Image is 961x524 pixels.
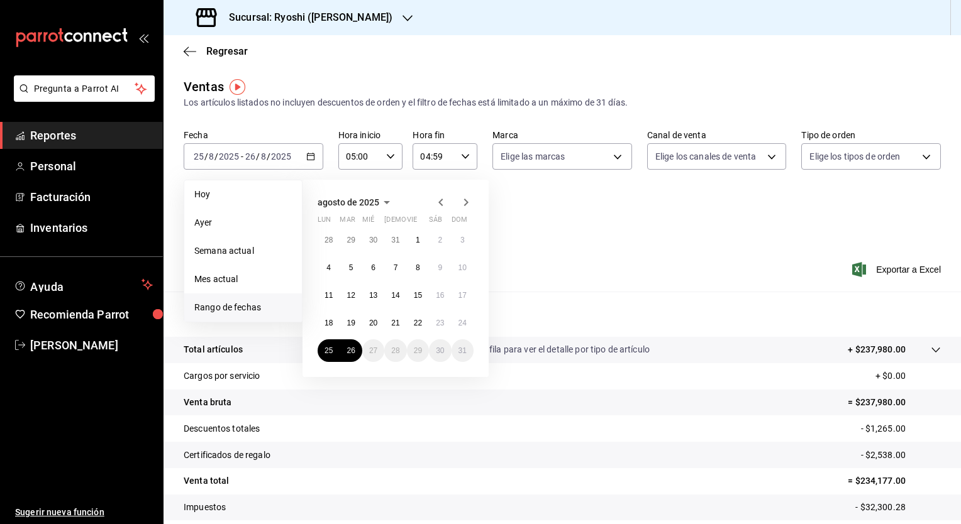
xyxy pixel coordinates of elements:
[34,82,135,96] span: Pregunta a Parrot AI
[15,506,153,519] span: Sugerir nueva función
[458,263,467,272] abbr: 10 de agosto de 2025
[270,151,292,161] input: ----
[318,197,379,207] span: agosto de 2025
[318,229,340,251] button: 28 de julio de 2025
[438,236,442,244] abbr: 2 de agosto de 2025
[452,229,474,251] button: 3 de agosto de 2025
[194,188,292,201] span: Hoy
[230,79,245,95] img: Tooltip marker
[369,319,377,327] abbr: 20 de agosto de 2025
[501,150,565,163] span: Elige las marcas
[407,339,429,362] button: 29 de agosto de 2025
[362,284,384,307] button: 13 de agosto de 2025
[438,263,442,272] abbr: 9 de agosto de 2025
[655,150,756,163] span: Elige los canales de venta
[325,346,333,355] abbr: 25 de agosto de 2025
[340,284,362,307] button: 12 de agosto de 2025
[413,131,477,139] label: Hora fin
[325,291,333,300] abbr: 11 de agosto de 2025
[436,346,444,355] abbr: 30 de agosto de 2025
[647,131,787,139] label: Canal de venta
[30,158,153,175] span: Personal
[458,346,467,355] abbr: 31 de agosto de 2025
[260,151,267,161] input: --
[347,236,355,244] abbr: 29 de julio de 2025
[384,216,458,229] abbr: jueves
[340,339,362,362] button: 26 de agosto de 2025
[30,306,153,323] span: Recomienda Parrot
[458,291,467,300] abbr: 17 de agosto de 2025
[436,319,444,327] abbr: 23 de agosto de 2025
[184,45,248,57] button: Regresar
[369,346,377,355] abbr: 27 de agosto de 2025
[429,339,451,362] button: 30 de agosto de 2025
[30,188,153,205] span: Facturación
[208,151,214,161] input: --
[384,312,406,334] button: 21 de agosto de 2025
[138,33,148,43] button: open_drawer_menu
[407,284,429,307] button: 15 de agosto de 2025
[184,422,260,435] p: Descuentos totales
[219,10,392,25] h3: Sucursal: Ryoshi ([PERSON_NAME])
[452,312,474,334] button: 24 de agosto de 2025
[184,449,270,462] p: Certificados de regalo
[338,131,403,139] label: Hora inicio
[369,236,377,244] abbr: 30 de julio de 2025
[184,131,323,139] label: Fecha
[429,256,451,279] button: 9 de agosto de 2025
[325,319,333,327] abbr: 18 de agosto de 2025
[458,319,467,327] abbr: 24 de agosto de 2025
[384,339,406,362] button: 28 de agosto de 2025
[184,396,231,409] p: Venta bruta
[452,339,474,362] button: 31 de agosto de 2025
[407,216,417,229] abbr: viernes
[318,195,394,210] button: agosto de 2025
[414,319,422,327] abbr: 22 de agosto de 2025
[414,291,422,300] abbr: 15 de agosto de 2025
[347,291,355,300] abbr: 12 de agosto de 2025
[362,229,384,251] button: 30 de julio de 2025
[204,151,208,161] span: /
[326,263,331,272] abbr: 4 de agosto de 2025
[801,131,941,139] label: Tipo de orden
[848,396,941,409] p: = $237,980.00
[184,474,229,488] p: Venta total
[429,229,451,251] button: 2 de agosto de 2025
[14,75,155,102] button: Pregunta a Parrot AI
[362,312,384,334] button: 20 de agosto de 2025
[407,256,429,279] button: 8 de agosto de 2025
[349,263,353,272] abbr: 5 de agosto de 2025
[429,216,442,229] abbr: sábado
[861,449,941,462] p: - $2,538.00
[855,501,941,514] p: - $32,300.28
[256,151,260,161] span: /
[391,319,399,327] abbr: 21 de agosto de 2025
[362,216,374,229] abbr: miércoles
[194,244,292,258] span: Semana actual
[325,236,333,244] abbr: 28 de julio de 2025
[384,284,406,307] button: 14 de agosto de 2025
[416,263,420,272] abbr: 8 de agosto de 2025
[340,229,362,251] button: 29 de julio de 2025
[371,263,375,272] abbr: 6 de agosto de 2025
[492,131,632,139] label: Marca
[861,422,941,435] p: - $1,265.00
[391,236,399,244] abbr: 31 de julio de 2025
[855,262,941,277] button: Exportar a Excel
[184,96,941,109] div: Los artículos listados no incluyen descuentos de orden y el filtro de fechas está limitado a un m...
[30,219,153,236] span: Inventarios
[340,216,355,229] abbr: martes
[429,312,451,334] button: 23 de agosto de 2025
[318,339,340,362] button: 25 de agosto de 2025
[184,343,243,356] p: Total artículos
[362,256,384,279] button: 6 de agosto de 2025
[394,263,398,272] abbr: 7 de agosto de 2025
[340,256,362,279] button: 5 de agosto de 2025
[391,291,399,300] abbr: 14 de agosto de 2025
[407,229,429,251] button: 1 de agosto de 2025
[384,229,406,251] button: 31 de julio de 2025
[429,284,451,307] button: 16 de agosto de 2025
[318,284,340,307] button: 11 de agosto de 2025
